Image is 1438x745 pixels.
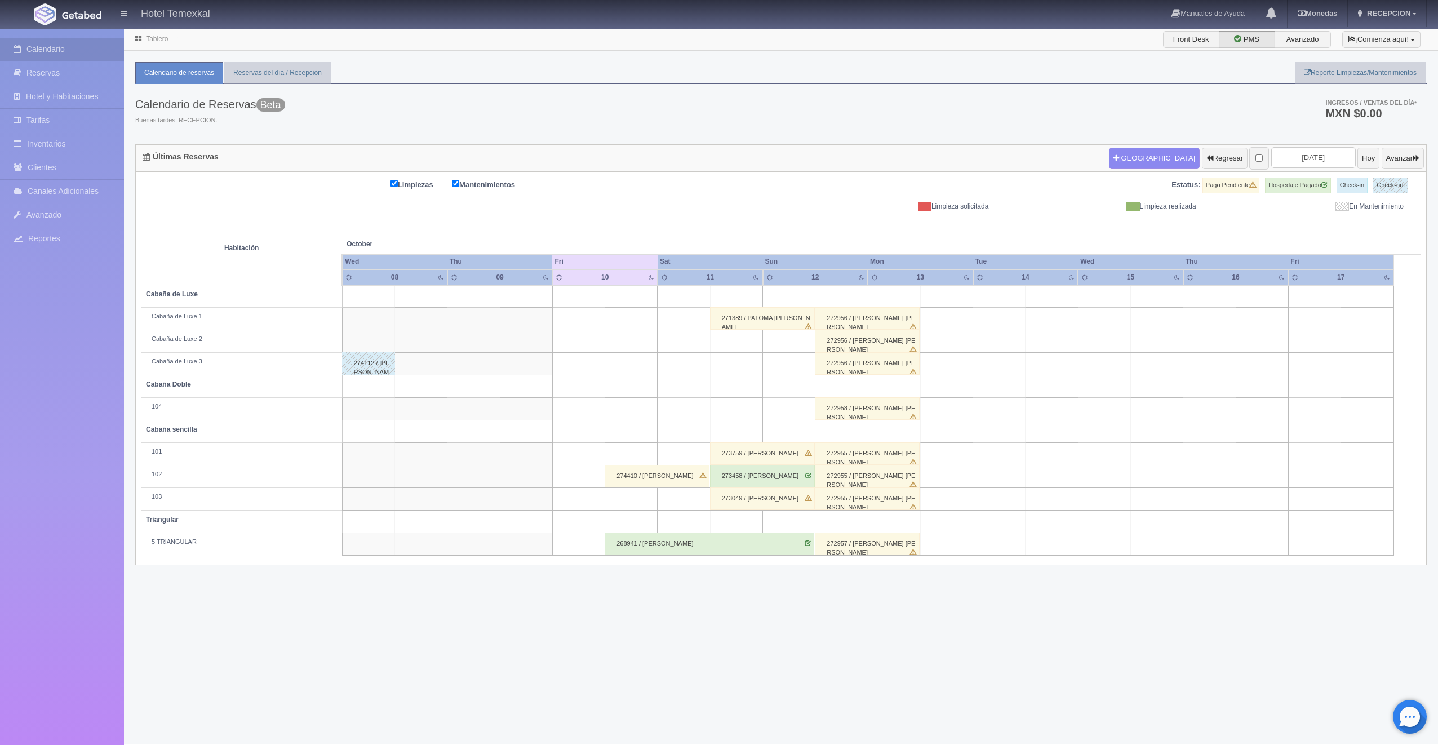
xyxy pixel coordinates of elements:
input: Mantenimientos [452,180,459,187]
th: Fri [1288,254,1393,269]
th: Sat [658,254,763,269]
div: 11 [694,273,727,282]
div: 103 [146,493,338,502]
div: 09 [483,273,517,282]
span: Buenas tardes, RECEPCION. [135,116,285,125]
label: Pago Pendiente [1202,178,1259,193]
button: Hoy [1357,148,1379,169]
label: PMS [1219,31,1275,48]
label: Check-out [1373,178,1408,193]
b: Cabaña sencilla [146,425,197,433]
th: Tue [973,254,1078,269]
a: Reporte Limpiezas/Mantenimientos [1295,62,1426,84]
b: Monedas [1298,9,1337,17]
label: Limpiezas [390,178,450,190]
h4: Últimas Reservas [143,153,219,161]
b: Triangular [146,516,179,524]
div: 272956 / [PERSON_NAME] [PERSON_NAME] [815,352,920,375]
label: Estatus: [1171,180,1200,190]
label: Hospedaje Pagado [1265,178,1331,193]
div: Limpieza realizada [997,202,1204,211]
span: October [347,240,548,249]
th: Mon [868,254,973,269]
th: Thu [447,254,553,269]
img: Getabed [62,11,101,19]
input: Limpiezas [390,180,398,187]
span: RECEPCION [1364,9,1410,17]
div: 17 [1324,273,1357,282]
button: [GEOGRAPHIC_DATA] [1109,148,1200,169]
div: 268941 / [PERSON_NAME] [605,533,814,555]
label: Check-in [1337,178,1368,193]
b: Cabaña Doble [146,380,191,388]
div: Limpieza solicitada [789,202,997,211]
div: 272955 / [PERSON_NAME] [PERSON_NAME] [815,465,920,487]
th: Sun [763,254,868,269]
div: 273458 / [PERSON_NAME] [710,465,815,487]
div: 14 [1009,273,1042,282]
span: Beta [256,98,285,112]
div: 272957 / [PERSON_NAME] [PERSON_NAME] [815,533,920,555]
div: 274112 / [PERSON_NAME] [342,352,395,375]
label: Avanzado [1275,31,1331,48]
button: Avanzar [1382,148,1424,169]
div: 15 [1114,273,1147,282]
div: 272956 / [PERSON_NAME] [PERSON_NAME] [815,330,920,352]
div: 13 [904,273,937,282]
div: 16 [1219,273,1253,282]
th: Wed [1078,254,1183,269]
div: 102 [146,470,338,479]
h3: MXN $0.00 [1325,108,1417,119]
h4: Hotel Temexkal [141,6,210,20]
label: Front Desk [1163,31,1219,48]
th: Wed [342,254,447,269]
span: Ingresos / Ventas del día [1325,99,1417,106]
div: 272956 / [PERSON_NAME] [PERSON_NAME] [815,307,920,330]
a: Calendario de reservas [135,62,223,84]
b: Cabaña de Luxe [146,290,198,298]
div: Cabaña de Luxe 2 [146,335,338,344]
div: 273759 / [PERSON_NAME] [710,442,815,465]
div: 104 [146,402,338,411]
div: 5 TRIANGULAR [146,538,338,547]
div: 101 [146,447,338,456]
a: Tablero [146,35,168,43]
div: 12 [798,273,832,282]
a: Reservas del día / Recepción [224,62,331,84]
div: Cabaña de Luxe 1 [146,312,338,321]
div: 272955 / [PERSON_NAME] [PERSON_NAME] [815,442,920,465]
h3: Calendario de Reservas [135,98,285,110]
div: Cabaña de Luxe 3 [146,357,338,366]
div: 274410 / [PERSON_NAME] [605,465,709,487]
div: 10 [588,273,622,282]
div: 272955 / [PERSON_NAME] [PERSON_NAME] [815,487,920,510]
div: 08 [378,273,411,282]
img: Getabed [34,3,56,25]
strong: Habitación [224,244,259,252]
div: 272958 / [PERSON_NAME] [PERSON_NAME] [815,397,920,420]
button: ¡Comienza aquí! [1342,31,1421,48]
div: 273049 / [PERSON_NAME] [710,487,815,510]
div: 271389 / PALOMA [PERSON_NAME] [710,307,815,330]
button: Regresar [1202,148,1248,169]
th: Thu [1183,254,1289,269]
th: Fri [552,254,658,269]
label: Mantenimientos [452,178,532,190]
div: En Mantenimiento [1205,202,1412,211]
